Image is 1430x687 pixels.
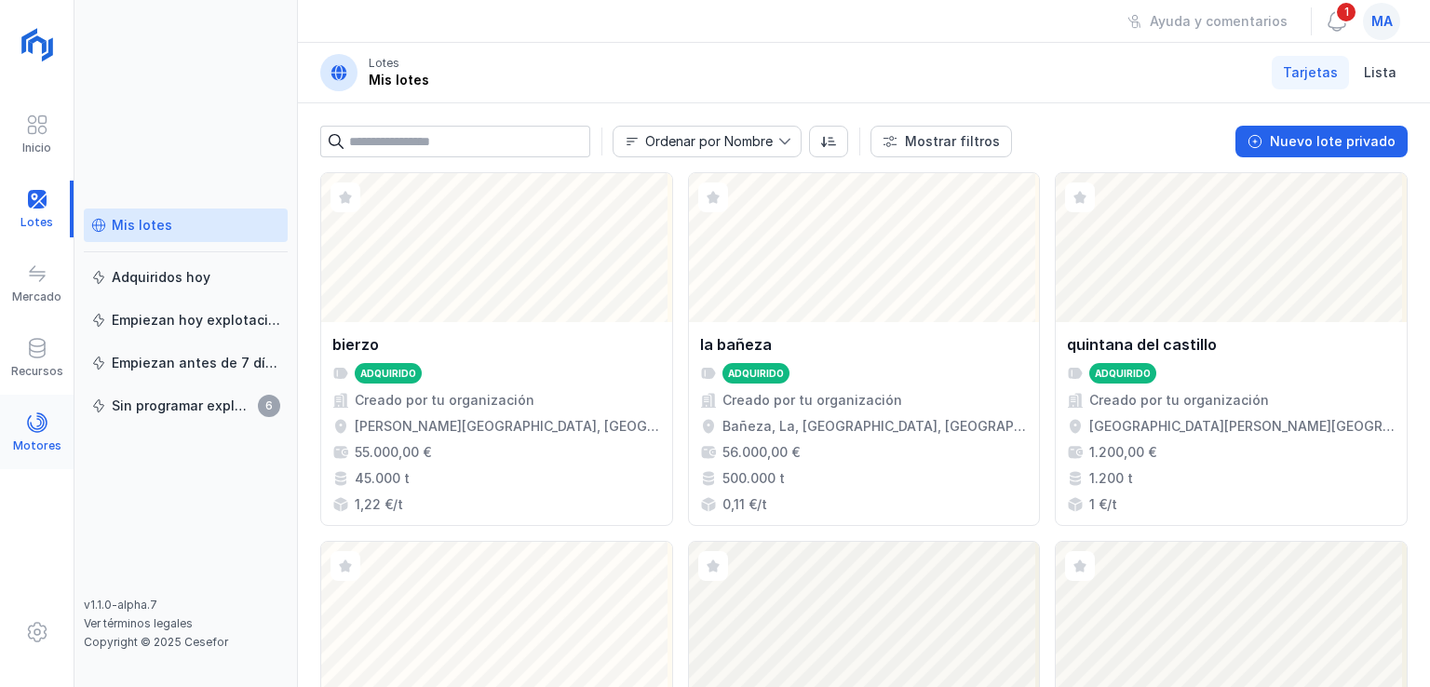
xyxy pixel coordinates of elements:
[1089,495,1117,514] div: 1 €/t
[11,364,63,379] div: Recursos
[355,443,431,462] div: 55.000,00 €
[14,21,61,68] img: logoRight.svg
[1055,172,1408,526] a: quintana del castilloAdquiridoCreado por tu organización[GEOGRAPHIC_DATA][PERSON_NAME][GEOGRAPHIC...
[722,391,902,410] div: Creado por tu organización
[355,417,661,436] div: [PERSON_NAME][GEOGRAPHIC_DATA], [GEOGRAPHIC_DATA], [GEOGRAPHIC_DATA]
[84,616,193,630] a: Ver términos legales
[870,126,1012,157] button: Mostrar filtros
[258,395,280,417] span: 6
[614,127,778,156] span: Nombre
[84,303,288,337] a: Empiezan hoy explotación
[369,71,429,89] div: Mis lotes
[722,469,785,488] div: 500.000 t
[112,311,280,330] div: Empiezan hoy explotación
[1283,63,1338,82] span: Tarjetas
[722,417,1029,436] div: Bañeza, La, [GEOGRAPHIC_DATA], [GEOGRAPHIC_DATA], [GEOGRAPHIC_DATA]
[700,333,772,356] div: la bañeza
[320,172,673,526] a: bierzoAdquiridoCreado por tu organización[PERSON_NAME][GEOGRAPHIC_DATA], [GEOGRAPHIC_DATA], [GEOG...
[112,216,172,235] div: Mis lotes
[1364,63,1396,82] span: Lista
[1089,417,1396,436] div: [GEOGRAPHIC_DATA][PERSON_NAME][GEOGRAPHIC_DATA], [GEOGRAPHIC_DATA], [GEOGRAPHIC_DATA]
[905,132,1000,151] div: Mostrar filtros
[22,141,51,155] div: Inicio
[84,209,288,242] a: Mis lotes
[1335,1,1357,23] span: 1
[355,469,410,488] div: 45.000 t
[112,354,280,372] div: Empiezan antes de 7 días
[722,495,767,514] div: 0,11 €/t
[84,346,288,380] a: Empiezan antes de 7 días
[355,391,534,410] div: Creado por tu organización
[728,367,784,380] div: Adquirido
[1089,469,1133,488] div: 1.200 t
[1272,56,1349,89] a: Tarjetas
[12,290,61,304] div: Mercado
[722,443,800,462] div: 56.000,00 €
[1270,132,1396,151] div: Nuevo lote privado
[84,598,288,613] div: v1.1.0-alpha.7
[1150,12,1288,31] div: Ayuda y comentarios
[1371,12,1393,31] span: ma
[112,397,252,415] div: Sin programar explotación
[360,367,416,380] div: Adquirido
[355,495,403,514] div: 1,22 €/t
[84,635,288,650] div: Copyright © 2025 Cesefor
[369,56,399,71] div: Lotes
[13,438,61,453] div: Motores
[1089,443,1156,462] div: 1.200,00 €
[1067,333,1217,356] div: quintana del castillo
[1235,126,1408,157] button: Nuevo lote privado
[1353,56,1408,89] a: Lista
[645,135,773,148] div: Ordenar por Nombre
[1089,391,1269,410] div: Creado por tu organización
[84,389,288,423] a: Sin programar explotación6
[332,333,379,356] div: bierzo
[84,261,288,294] a: Adquiridos hoy
[1115,6,1300,37] button: Ayuda y comentarios
[688,172,1041,526] a: la bañezaAdquiridoCreado por tu organizaciónBañeza, La, [GEOGRAPHIC_DATA], [GEOGRAPHIC_DATA], [GE...
[1095,367,1151,380] div: Adquirido
[112,268,210,287] div: Adquiridos hoy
